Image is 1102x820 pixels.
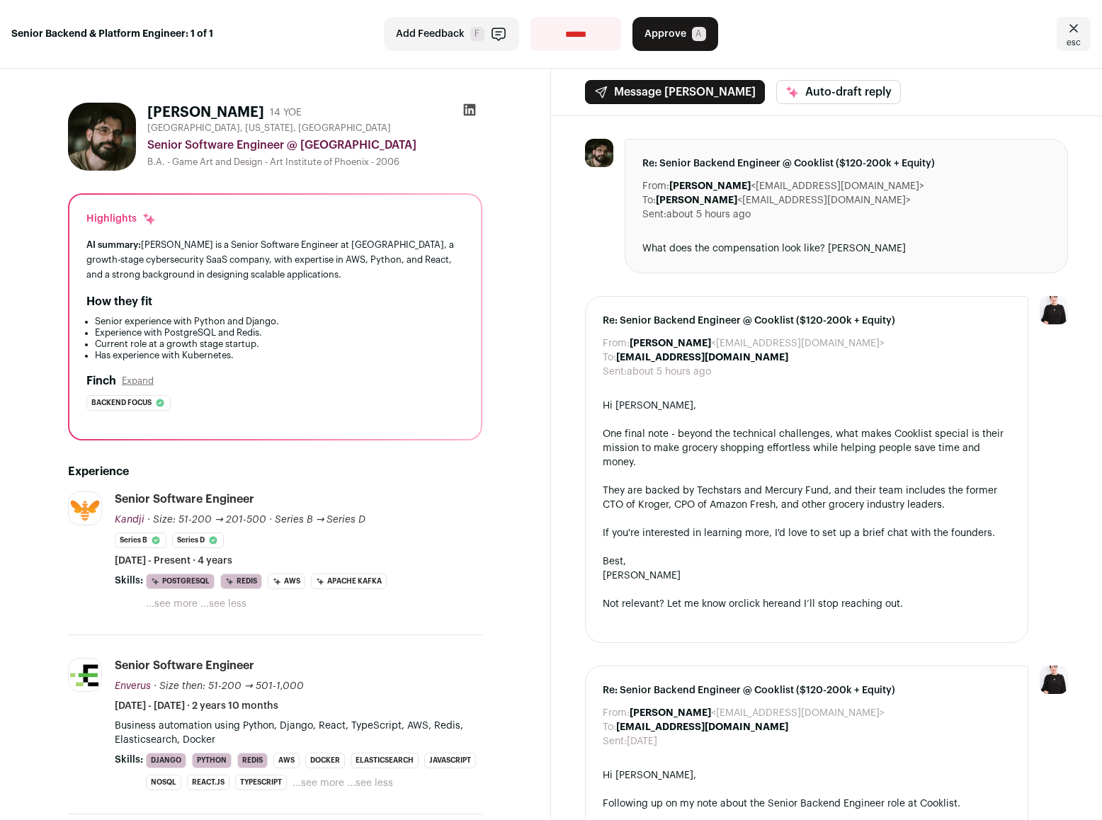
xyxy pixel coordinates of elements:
b: [EMAIL_ADDRESS][DOMAIN_NAME] [616,722,788,732]
li: Python [192,753,232,768]
span: Add Feedback [396,27,465,41]
span: [DATE] - [DATE] · 2 years 10 months [115,699,278,713]
b: [PERSON_NAME] [630,338,711,348]
dd: about 5 hours ago [627,365,711,379]
button: Approve A [632,17,718,51]
img: 9240684-medium_jpg [1040,296,1068,324]
dt: From: [603,336,630,351]
dt: To: [603,720,616,734]
span: Backend focus [91,396,152,410]
span: · Size: 51-200 → 201-500 [147,515,266,525]
li: PostgreSQL [146,574,215,589]
div: They are backed by Techstars and Mercury Fund, and their team includes the former CTO of Kroger, ... [603,484,1011,512]
li: AWS [268,574,305,589]
span: · Size then: 51-200 → 501-1,000 [154,681,304,691]
span: AI summary: [86,240,141,249]
div: 14 YOE [270,106,302,120]
div: [PERSON_NAME] [603,569,1011,583]
span: Re: Senior Backend Engineer @ Cooklist ($120-200k + Equity) [603,314,1011,328]
div: If you're interested in learning more, I'd love to set up a brief chat with the founders. [603,526,1011,540]
li: AWS [273,753,300,768]
dt: To: [642,193,656,207]
b: [PERSON_NAME] [656,195,737,205]
li: Redis [220,574,262,589]
li: JavaScript [424,753,476,768]
dt: Sent: [603,734,627,748]
div: Senior Software Engineer @ [GEOGRAPHIC_DATA] [147,137,482,154]
dt: Sent: [642,207,666,222]
div: Not relevant? Let me know or and I’ll stop reaching out. [603,597,1011,611]
dt: Sent: [603,365,627,379]
span: Enverus [115,681,151,691]
span: Approve [644,27,686,41]
div: B.A. - Game Art and Design - Art Institute of Phoenix - 2006 [147,156,482,168]
h2: Finch [86,372,116,389]
dt: To: [603,351,616,365]
dd: <[EMAIL_ADDRESS][DOMAIN_NAME]> [656,193,911,207]
button: ...see less [200,597,246,611]
span: Skills: [115,574,143,588]
button: Expand [122,375,154,387]
dd: <[EMAIL_ADDRESS][DOMAIN_NAME]> [630,336,885,351]
li: TypeScript [235,775,287,790]
li: Senior experience with Python and Django. [95,316,464,327]
div: What does the compensation look like? [PERSON_NAME] [642,241,1050,256]
h2: Experience [68,463,482,480]
b: [PERSON_NAME] [630,708,711,718]
li: Series B [115,533,166,548]
div: Senior Software Engineer [115,491,254,507]
span: Series B → Series D [275,515,366,525]
div: Senior Software Engineer [115,658,254,673]
img: 9240684-medium_jpg [1040,666,1068,694]
dd: <[EMAIL_ADDRESS][DOMAIN_NAME]> [630,706,885,720]
li: Series D [172,533,224,548]
div: Hi [PERSON_NAME], [603,399,1011,413]
button: ...see less [347,776,393,790]
li: Current role at a growth stage startup. [95,338,464,350]
a: click here [738,599,783,609]
img: 965049adff87f752b577e84c7a1fc71a53e60416b39e091a096093290bf9d39f.jpg [69,492,101,525]
img: 2117594631ac37f7f3bc1a5f9d53b76c2d477200b4faf52f894a7ec04e59e622.jpg [68,103,136,171]
div: [PERSON_NAME] is a Senior Software Engineer at [GEOGRAPHIC_DATA], a growth-stage cybersecurity Sa... [86,237,464,282]
span: · [269,513,272,527]
li: Has experience with Kubernetes. [95,350,464,361]
li: Django [146,753,186,768]
li: React.js [187,775,229,790]
span: [DATE] - Present · 4 years [115,554,232,568]
img: f94e0f7c9897a96ce52a50d3cab2ce9ed17934168d14f87546c97232c206fa1a.jpg [69,659,101,691]
b: [EMAIL_ADDRESS][DOMAIN_NAME] [616,353,788,363]
li: Experience with PostgreSQL and Redis. [95,327,464,338]
b: [PERSON_NAME] [669,181,751,191]
dd: [DATE] [627,734,657,748]
p: Business automation using Python, Django, React, TypeScript, AWS, Redis, Elasticsearch, Docker [115,719,482,747]
li: NoSQL [146,775,181,790]
span: F [470,27,484,41]
li: Redis [237,753,268,768]
span: esc [1067,37,1081,48]
dt: From: [603,706,630,720]
button: ...see more [292,776,344,790]
strong: Senior Backend & Platform Engineer: 1 of 1 [11,27,213,41]
a: Close [1057,17,1091,51]
span: [GEOGRAPHIC_DATA], [US_STATE], [GEOGRAPHIC_DATA] [147,123,391,134]
span: Re: Senior Backend Engineer @ Cooklist ($120-200k + Equity) [642,156,1050,171]
span: Re: Senior Backend Engineer @ Cooklist ($120-200k + Equity) [603,683,1011,697]
dd: <[EMAIL_ADDRESS][DOMAIN_NAME]> [669,179,924,193]
dt: From: [642,179,669,193]
button: Message [PERSON_NAME] [585,80,765,104]
button: Add Feedback F [384,17,519,51]
button: ...see more [146,597,198,611]
img: 2117594631ac37f7f3bc1a5f9d53b76c2d477200b4faf52f894a7ec04e59e622.jpg [585,139,613,167]
li: Apache Kafka [311,574,387,589]
li: Elasticsearch [351,753,419,768]
div: Following up on my note about the Senior Backend Engineer role at Cooklist. [603,797,1011,811]
div: Highlights [86,212,157,226]
div: Best, [603,554,1011,569]
h1: [PERSON_NAME] [147,103,264,123]
dd: about 5 hours ago [666,207,751,222]
div: Hi [PERSON_NAME], [603,768,1011,782]
h2: How they fit [86,293,152,310]
button: Auto-draft reply [776,80,901,104]
div: One final note - beyond the technical challenges, what makes Cooklist special is their mission to... [603,427,1011,469]
li: Docker [305,753,345,768]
